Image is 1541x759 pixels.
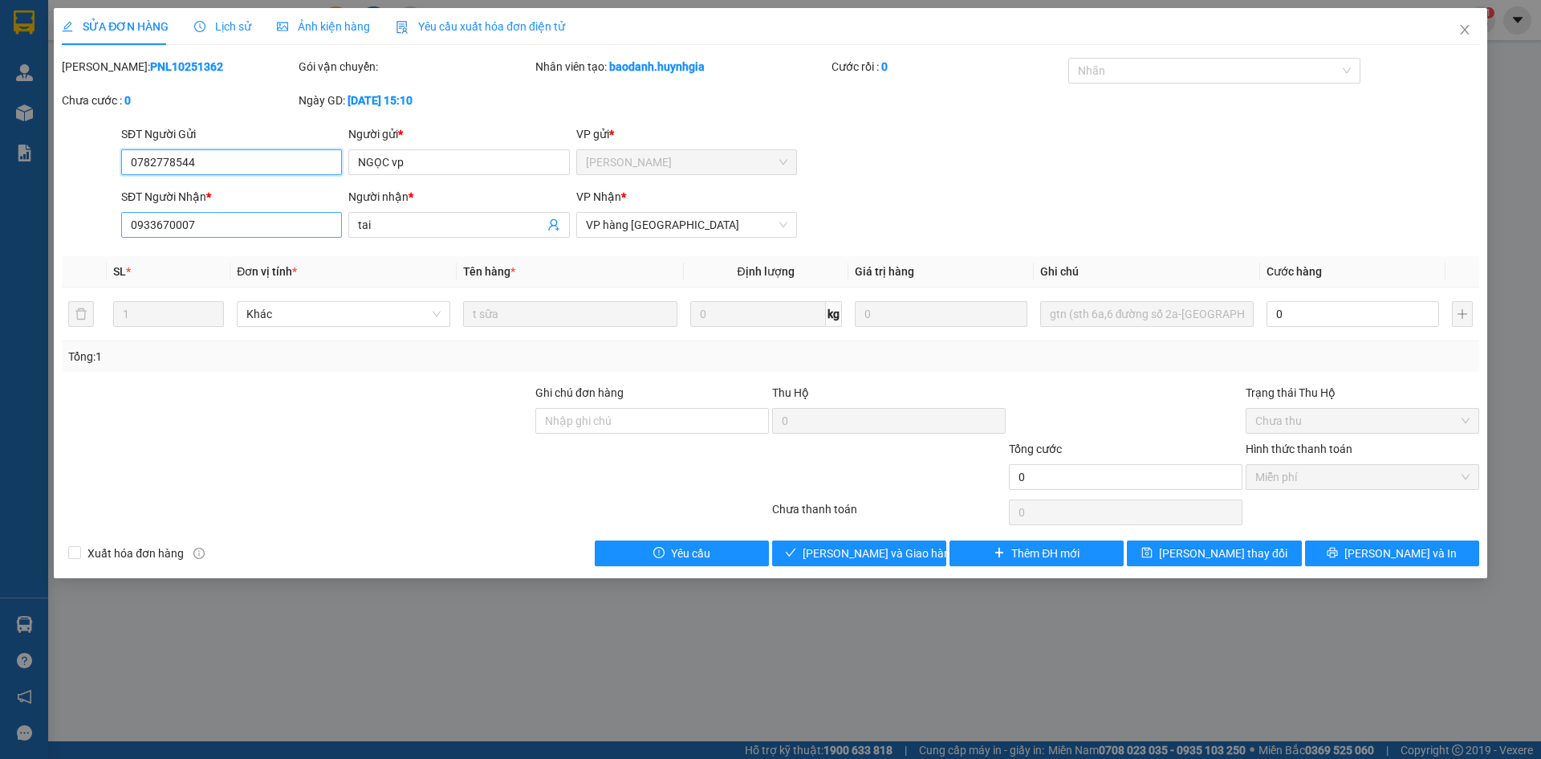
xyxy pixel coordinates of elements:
span: Lịch sử [194,20,251,33]
span: kg [826,301,842,327]
button: plus [1452,301,1473,327]
div: VP gửi [576,125,797,143]
span: user-add [547,218,560,231]
input: Ghi chú đơn hàng [535,408,769,434]
span: edit [62,21,73,32]
label: Hình thức thanh toán [1246,443,1352,455]
span: Tổng cước [1009,443,1062,455]
button: printer[PERSON_NAME] và In [1305,541,1479,566]
span: Tên hàng [463,265,515,278]
img: icon [396,21,409,34]
span: Ảnh kiện hàng [277,20,370,33]
span: Phạm Ngũ Lão [586,150,787,174]
span: Yêu cầu [671,545,710,562]
input: Ghi Chú [1040,301,1254,327]
span: SL [113,265,126,278]
span: Đơn vị tính [237,265,297,278]
span: Thu Hộ [772,386,809,399]
span: exclamation-circle [653,547,665,560]
span: save [1141,547,1153,560]
span: Khác [246,302,441,326]
button: exclamation-circleYêu cầu [595,541,769,566]
span: plus [994,547,1005,560]
div: Người gửi [348,125,569,143]
span: VP hàng Nha Trang [586,213,787,237]
span: Chưa thu [1255,409,1470,433]
input: VD: Bàn, Ghế [463,301,677,327]
div: Người nhận [348,188,569,206]
b: PNL10251362 [150,60,223,73]
span: [PERSON_NAME] và Giao hàng [803,545,957,562]
div: [PERSON_NAME]: [62,58,295,75]
div: Gói vận chuyển: [299,58,532,75]
span: [PERSON_NAME] và In [1344,545,1457,562]
div: SĐT Người Gửi [121,125,342,143]
span: picture [277,21,288,32]
span: SỬA ĐƠN HÀNG [62,20,169,33]
div: Ngày GD: [299,92,532,109]
span: clock-circle [194,21,205,32]
button: plusThêm ĐH mới [949,541,1124,566]
div: SĐT Người Nhận [121,188,342,206]
button: Close [1442,8,1487,53]
b: 0 [124,94,131,107]
span: info-circle [193,548,205,559]
span: Yêu cầu xuất hóa đơn điện tử [396,20,565,33]
div: Chưa thanh toán [770,500,1007,528]
div: Cước rồi : [831,58,1065,75]
span: Xuất hóa đơn hàng [81,545,190,562]
span: Định lượng [738,265,795,278]
button: delete [68,301,94,327]
span: [PERSON_NAME] thay đổi [1159,545,1287,562]
span: Thêm ĐH mới [1011,545,1080,562]
label: Ghi chú đơn hàng [535,386,624,399]
span: Cước hàng [1267,265,1322,278]
button: save[PERSON_NAME] thay đổi [1127,541,1301,566]
th: Ghi chú [1034,256,1260,288]
button: check[PERSON_NAME] và Giao hàng [772,541,946,566]
span: check [785,547,796,560]
span: close [1458,23,1471,36]
span: Miễn phí [1255,465,1470,489]
div: Tổng: 1 [68,348,595,365]
div: Trạng thái Thu Hộ [1246,384,1479,402]
span: Giá trị hàng [855,265,914,278]
b: 0 [881,60,888,73]
b: baodanh.huynhgia [609,60,705,73]
div: Nhân viên tạo: [535,58,828,75]
b: [DATE] 15:10 [348,94,413,107]
div: Chưa cước : [62,92,295,109]
input: 0 [855,301,1027,327]
span: VP Nhận [576,190,621,203]
span: printer [1327,547,1338,560]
